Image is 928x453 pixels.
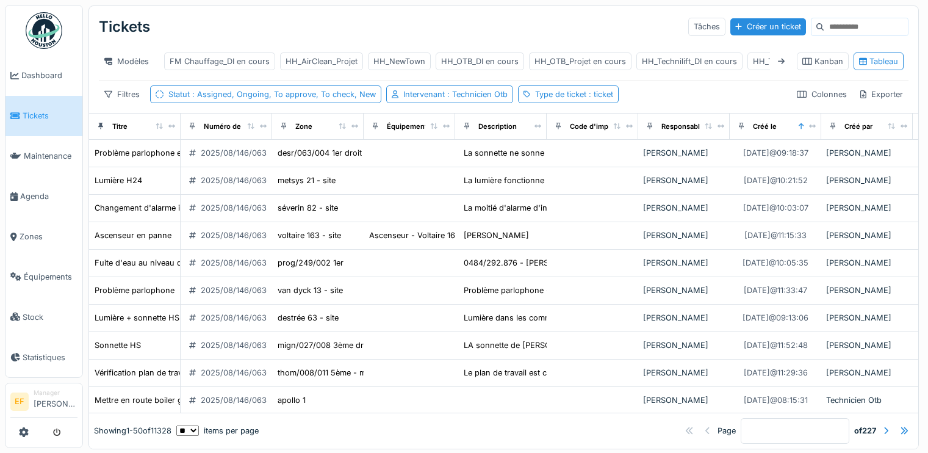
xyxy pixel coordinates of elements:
[278,367,366,379] div: thom/008/011 5ème - m
[826,257,908,269] div: [PERSON_NAME]
[95,312,179,324] div: Lumière + sonnette HS
[743,202,808,214] div: [DATE] @ 10:03:07
[295,121,312,132] div: Zone
[844,121,872,132] div: Créé par
[464,312,660,324] div: Lumière dans les communs HS + les sonnettes ne ...
[744,394,808,406] div: [DATE] @ 08:15:31
[99,53,154,70] div: Modèles
[643,230,725,241] div: [PERSON_NAME]
[854,426,876,437] strong: of 227
[403,89,508,100] div: Intervenant
[201,339,274,351] div: 2025/08/146/06371
[826,312,908,324] div: [PERSON_NAME]
[643,339,725,351] div: [PERSON_NAME]
[743,312,808,324] div: [DATE] @ 09:13:06
[802,56,843,67] div: Kanban
[170,56,270,67] div: FM Chauffage_DI en cours
[20,231,77,242] span: Zones
[643,312,725,324] div: [PERSON_NAME]
[464,202,648,214] div: La moitié d'alarme d'incendie ne fonctionnent p...
[464,230,529,241] div: [PERSON_NAME]
[744,175,808,186] div: [DATE] @ 10:21:52
[478,121,517,132] div: Description
[534,56,626,67] div: HH_OTB_Projet en cours
[190,90,376,99] span: : Assigned, Ongoing, To approve, To check, New
[643,284,725,296] div: [PERSON_NAME]
[826,339,908,351] div: [PERSON_NAME]
[643,147,725,159] div: [PERSON_NAME]
[744,284,807,296] div: [DATE] @ 11:33:47
[643,175,725,186] div: [PERSON_NAME]
[744,339,808,351] div: [DATE] @ 11:52:48
[826,202,908,214] div: [PERSON_NAME]
[642,56,737,67] div: HH_Technilift_DI en cours
[26,12,62,49] img: Badge_color-CXgf-gQk.svg
[753,121,777,132] div: Créé le
[23,311,77,323] span: Stock
[464,257,591,269] div: 0484/292.876 - [PERSON_NAME]
[464,175,650,186] div: La lumière fonctionne H24 dans le jardin ( Mr M...
[441,56,519,67] div: HH_OTB_DI en cours
[278,339,373,351] div: mign/027/008 3ème droit
[176,426,259,437] div: items per page
[10,388,77,418] a: EF Manager[PERSON_NAME]
[826,147,908,159] div: [PERSON_NAME]
[201,175,275,186] div: 2025/08/146/06361
[5,56,82,96] a: Dashboard
[23,352,77,363] span: Statistiques
[826,230,908,241] div: [PERSON_NAME]
[643,394,725,406] div: [PERSON_NAME]
[373,56,425,67] div: HH_NewTown
[201,147,276,159] div: 2025/08/146/06354
[730,18,806,35] div: Créer un ticket
[826,367,908,379] div: [PERSON_NAME]
[586,90,613,99] span: : ticket
[278,202,338,214] div: séverin 82 - site
[286,56,358,67] div: HH_AirClean_Projet
[5,337,82,377] a: Statistiques
[95,284,174,296] div: Problème parlophone
[791,85,852,103] div: Colonnes
[5,217,82,257] a: Zones
[278,257,344,269] div: prog/249/002 1er
[34,388,77,397] div: Manager
[643,202,725,214] div: [PERSON_NAME]
[95,147,286,159] div: Problème parlophone et d'électricité dans les caves
[5,96,82,136] a: Tickets
[718,426,736,437] div: Page
[643,367,725,379] div: [PERSON_NAME]
[387,121,427,132] div: Équipement
[23,110,77,121] span: Tickets
[201,230,276,241] div: 2025/08/146/06367
[201,312,276,324] div: 2025/08/146/06353
[5,257,82,297] a: Équipements
[204,121,262,132] div: Numéro de ticket
[20,190,77,202] span: Agenda
[95,175,142,186] div: Lumière H24
[95,230,171,241] div: Ascenseur en panne
[826,284,908,296] div: [PERSON_NAME]
[445,90,508,99] span: : Technicien Otb
[201,394,276,406] div: 2025/08/146/06349
[855,85,908,103] div: Exporter
[112,121,128,132] div: Titre
[21,70,77,81] span: Dashboard
[278,284,343,296] div: van dyck 13 - site
[95,257,223,269] div: Fuite d'eau au niveau de la châsse
[99,85,145,103] div: Filtres
[5,176,82,217] a: Agenda
[661,121,704,132] div: Responsable
[201,367,276,379] div: 2025/08/146/06368
[535,89,613,100] div: Type de ticket
[278,230,341,241] div: voltaire 163 - site
[95,367,190,379] div: Vérification plan de travail
[278,147,362,159] div: desr/063/004 1er droit
[5,297,82,337] a: Stock
[753,56,832,67] div: HH_TEM_DI en cours
[743,257,808,269] div: [DATE] @ 10:05:35
[201,257,276,269] div: 2025/08/146/06359
[278,312,339,324] div: destrée 63 - site
[24,150,77,162] span: Maintenance
[688,18,725,35] div: Tâches
[34,388,77,415] li: [PERSON_NAME]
